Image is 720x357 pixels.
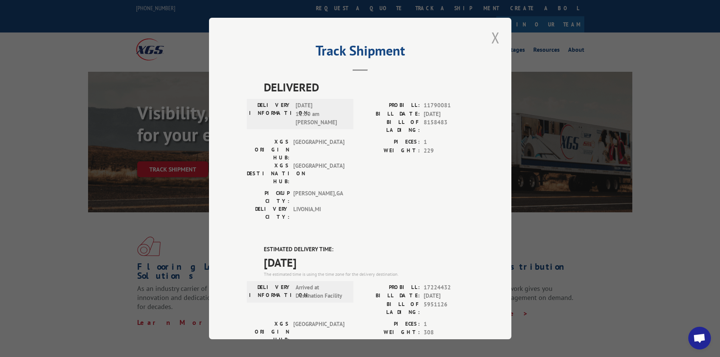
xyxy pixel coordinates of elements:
label: BILL DATE: [360,110,420,119]
label: XGS ORIGIN HUB: [247,138,290,162]
button: Close modal [489,27,502,48]
span: 17224432 [424,283,474,292]
h2: Track Shipment [247,45,474,60]
label: BILL DATE: [360,292,420,300]
label: BILL OF LADING: [360,300,420,316]
span: Arrived at Destination Facility [296,283,347,300]
div: The estimated time is using the time zone for the delivery destination. [264,271,474,278]
label: DELIVERY INFORMATION: [249,283,292,300]
span: [DATE] [264,254,474,271]
span: [PERSON_NAME] , GA [293,189,344,205]
label: PIECES: [360,138,420,147]
span: LIVONIA , MI [293,205,344,221]
label: XGS DESTINATION HUB: [247,162,290,185]
label: DELIVERY INFORMATION: [249,101,292,127]
label: BILL OF LADING: [360,118,420,134]
label: PIECES: [360,320,420,329]
span: 229 [424,147,474,155]
label: DELIVERY CITY: [247,205,290,221]
span: 1 [424,138,474,147]
label: PROBILL: [360,283,420,292]
label: PROBILL: [360,101,420,110]
span: 308 [424,328,474,337]
span: [DATE] [424,292,474,300]
span: [GEOGRAPHIC_DATA] [293,138,344,162]
label: PICKUP CITY: [247,189,290,205]
label: XGS ORIGIN HUB: [247,320,290,344]
span: 1 [424,320,474,329]
label: ESTIMATED DELIVERY TIME: [264,245,474,254]
label: WEIGHT: [360,328,420,337]
span: 5951126 [424,300,474,316]
span: [DATE] [424,110,474,119]
span: 8158483 [424,118,474,134]
span: DELIVERED [264,79,474,96]
span: [DATE] 11:00 am [PERSON_NAME] [296,101,347,127]
span: [GEOGRAPHIC_DATA] [293,320,344,344]
span: [GEOGRAPHIC_DATA] [293,162,344,185]
a: Open chat [688,327,711,349]
span: 11790081 [424,101,474,110]
label: WEIGHT: [360,147,420,155]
